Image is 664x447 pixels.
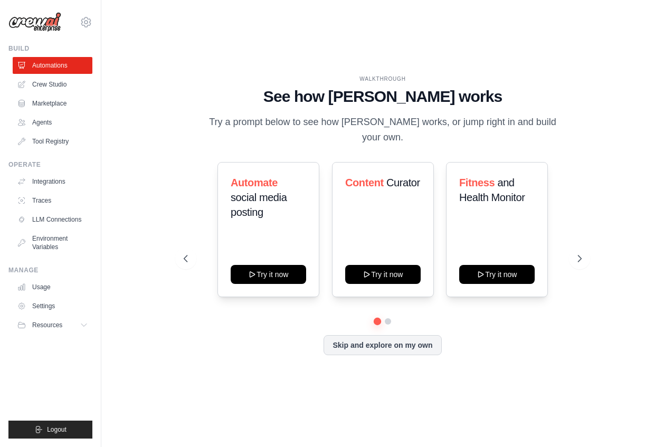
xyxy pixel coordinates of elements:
a: Environment Variables [13,230,92,255]
span: Resources [32,321,62,329]
a: Usage [13,279,92,296]
button: Logout [8,421,92,439]
span: Content [345,177,384,188]
span: Fitness [459,177,495,188]
div: Manage [8,266,92,274]
a: LLM Connections [13,211,92,228]
a: Traces [13,192,92,209]
span: social media posting [231,192,287,218]
div: Build [8,44,92,53]
a: Automations [13,57,92,74]
a: Settings [13,298,92,315]
button: Try it now [231,265,306,284]
span: Curator [386,177,420,188]
button: Skip and explore on my own [324,335,441,355]
div: Operate [8,160,92,169]
button: Try it now [459,265,535,284]
button: Try it now [345,265,421,284]
p: Try a prompt below to see how [PERSON_NAME] works, or jump right in and build your own. [205,115,560,146]
a: Marketplace [13,95,92,112]
img: Logo [8,12,61,32]
span: Automate [231,177,278,188]
h1: See how [PERSON_NAME] works [184,87,582,106]
button: Resources [13,317,92,334]
div: WALKTHROUGH [184,75,582,83]
a: Integrations [13,173,92,190]
span: Logout [47,425,67,434]
a: Tool Registry [13,133,92,150]
a: Agents [13,114,92,131]
a: Crew Studio [13,76,92,93]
